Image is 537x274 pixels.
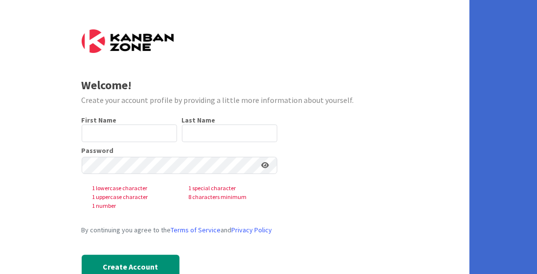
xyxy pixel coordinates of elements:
[85,184,181,193] span: 1 lowercase character
[82,225,277,235] div: By continuing you agree to the and
[181,193,277,201] span: 8 characters minimum
[82,147,114,154] label: Password
[232,225,272,234] a: Privacy Policy
[85,193,181,201] span: 1 uppercase character
[171,225,221,234] a: Terms of Service
[182,116,216,125] label: Last Name
[82,94,388,106] div: Create your account profile by providing a little more information about yourself.
[82,76,388,94] div: Welcome!
[85,201,181,210] span: 1 number
[82,29,174,53] img: Kanban Zone
[82,116,117,125] label: First Name
[181,184,277,193] span: 1 special character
